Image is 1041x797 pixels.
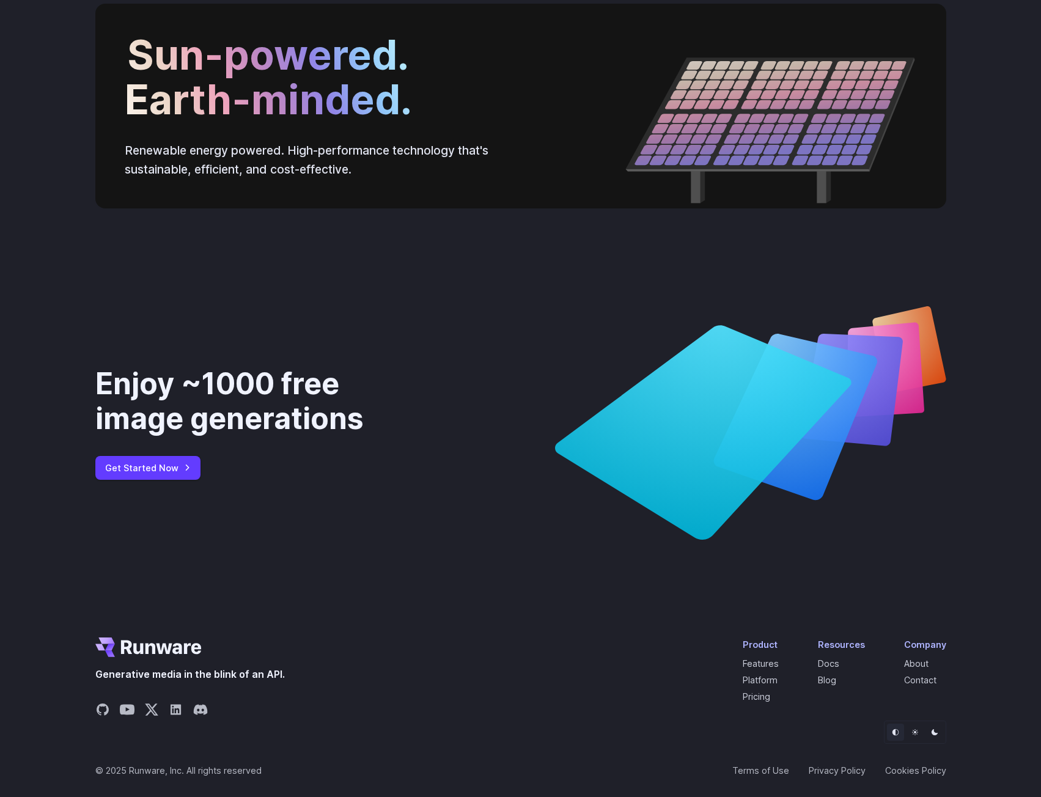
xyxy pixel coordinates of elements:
button: Default [887,724,904,741]
a: Cookies Policy [885,763,946,777]
div: Enjoy ~1000 free image generations [95,366,428,436]
a: About [904,658,929,669]
a: Share on GitHub [95,702,110,721]
span: © 2025 Runware, Inc. All rights reserved [95,763,262,777]
h2: Sun-powered. Earth-minded. [125,33,412,122]
a: Go to / [95,637,202,657]
a: Get Started Now [95,456,200,480]
a: Pricing [743,691,770,702]
a: Features [743,658,779,669]
a: Platform [743,675,778,685]
span: Generative media in the blink of an API. [95,667,285,683]
button: Dark [926,724,943,741]
a: Contact [904,675,936,685]
p: Renewable energy powered. High-performance technology that's sustainable, efficient, and cost-eff... [125,141,521,178]
button: Light [907,724,924,741]
a: Share on LinkedIn [169,702,183,721]
a: Privacy Policy [809,763,866,777]
div: Company [904,637,946,652]
a: Share on YouTube [120,702,134,721]
a: Terms of Use [732,763,789,777]
div: Resources [818,637,865,652]
ul: Theme selector [884,721,946,744]
a: Share on X [144,702,159,721]
a: Docs [818,658,839,669]
a: Share on Discord [193,702,208,721]
a: Blog [818,675,836,685]
div: Product [743,637,779,652]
